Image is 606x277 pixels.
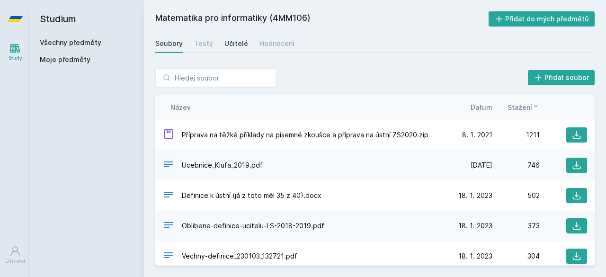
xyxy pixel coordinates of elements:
div: DOCX [163,189,174,203]
div: Study [9,55,22,62]
div: 304 [492,251,540,261]
div: 1211 [492,130,540,140]
div: ZIP [163,128,174,142]
a: Study [2,38,28,67]
input: Hledej soubor [155,68,276,87]
a: Všechny předměty [40,38,101,46]
span: Příprava na těžké příklady na písemné zkoušce a příprava na ústní ZS2020.zip [182,130,428,140]
span: Moje předměty [40,55,90,64]
span: Vechny-definice_230103_132721.pdf [182,251,297,261]
h2: Matematika pro informatiky (4MM106) [155,11,489,27]
span: 18. 1. 2023 [458,191,492,200]
div: PDF [163,219,174,233]
div: 746 [492,161,540,170]
span: [DATE] [471,161,492,170]
div: Hodnocení [259,39,294,48]
div: PDF [163,250,174,263]
div: 373 [492,221,540,231]
span: Definice k ústní (já z toto měl 35 z 40).docx [182,191,321,200]
div: Učitelé [224,39,248,48]
a: Testy [194,34,213,53]
span: Stažení [508,102,532,112]
button: Datum [471,102,492,112]
span: 18. 1. 2023 [458,251,492,261]
button: Přidat do mých předmětů [489,11,595,27]
span: Oblibene-definice-ucitelu-LS-2018-2019.pdf [182,221,324,231]
div: 502 [492,191,540,200]
a: Soubory [155,34,183,53]
div: PDF [163,159,174,172]
a: Uživatel [2,241,28,269]
span: 8. 1. 2021 [462,130,492,140]
a: Hodnocení [259,34,294,53]
span: Ucebnice_Klufa_2019.pdf [182,161,263,170]
button: Název [170,102,191,112]
span: 18. 1. 2023 [458,221,492,231]
a: Učitelé [224,34,248,53]
div: Uživatel [5,258,25,265]
div: Soubory [155,39,183,48]
button: Přidat soubor [528,70,595,85]
button: Stažení [508,102,540,112]
div: Testy [194,39,213,48]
